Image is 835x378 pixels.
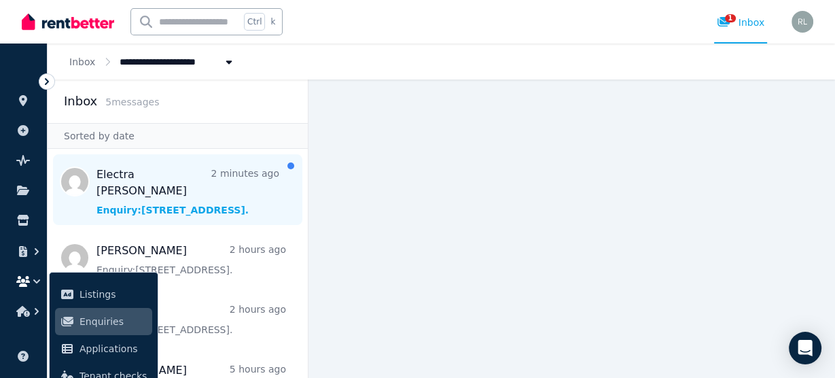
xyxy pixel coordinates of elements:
span: Enquiries [79,313,147,330]
div: Sorted by date [48,123,308,149]
img: RentBetter [22,12,114,32]
div: Inbox [717,16,764,29]
h2: Inbox [64,92,97,111]
a: Applications [55,335,152,362]
a: Helin2 hours agoEnquiry:[STREET_ADDRESS]. [96,303,286,337]
div: Open Intercom Messenger [789,332,821,364]
nav: Breadcrumb [48,44,257,80]
span: Applications [79,341,147,357]
span: 1 [725,14,736,22]
span: 5 message s [105,97,159,107]
a: Inbox [69,56,95,67]
img: Revital Lurie [792,11,813,33]
a: Listings [55,281,152,308]
span: k [270,16,275,27]
a: Electra [PERSON_NAME]2 minutes agoEnquiry:[STREET_ADDRESS]. [96,167,279,217]
span: Listings [79,286,147,303]
a: [PERSON_NAME]2 hours agoEnquiry:[STREET_ADDRESS]. [96,243,286,277]
span: Ctrl [244,13,265,31]
a: Enquiries [55,308,152,335]
nav: Message list [48,149,308,378]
